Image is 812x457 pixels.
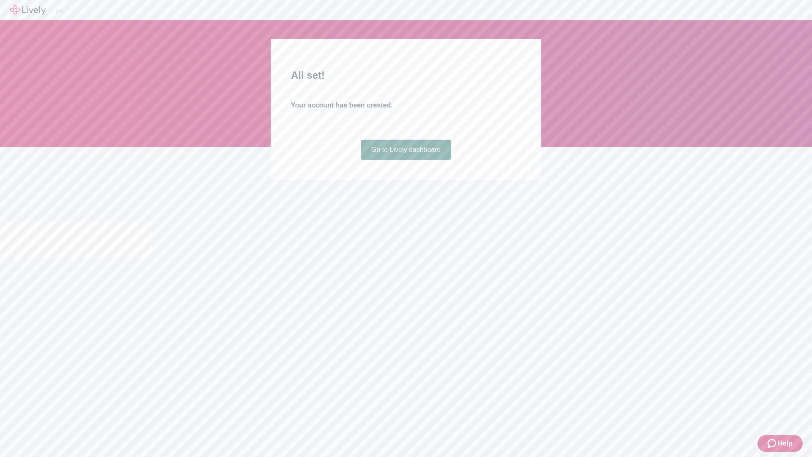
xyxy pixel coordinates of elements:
[56,11,63,13] button: Log out
[757,435,803,452] button: Zendesk support iconHelp
[361,140,451,160] a: Go to Lively dashboard
[768,438,778,449] svg: Zendesk support icon
[291,68,521,83] h2: All set!
[291,100,521,110] h4: Your account has been created.
[778,438,793,449] span: Help
[10,5,46,15] img: Lively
